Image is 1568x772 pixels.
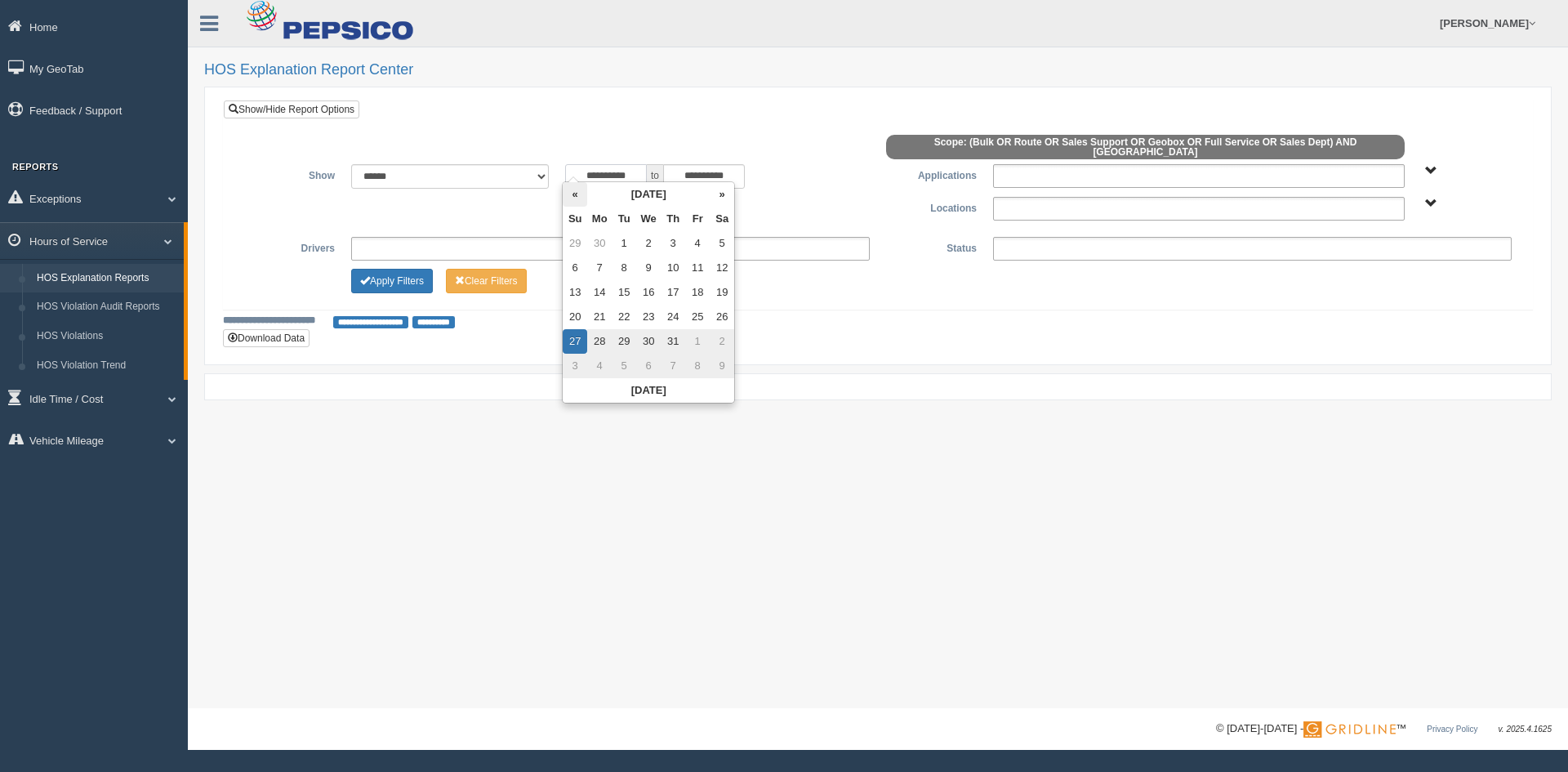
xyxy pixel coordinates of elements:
[29,351,184,381] a: HOS Violation Trend
[661,329,685,354] td: 31
[661,207,685,231] th: Th
[710,280,734,305] td: 19
[563,354,587,378] td: 3
[636,305,661,329] td: 23
[587,231,612,256] td: 30
[563,256,587,280] td: 6
[446,269,527,293] button: Change Filter Options
[636,280,661,305] td: 16
[636,231,661,256] td: 2
[636,354,661,378] td: 6
[878,237,985,257] label: Status
[587,280,612,305] td: 14
[563,207,587,231] th: Su
[236,237,343,257] label: Drivers
[886,135,1405,159] span: Scope: (Bulk OR Route OR Sales Support OR Geobox OR Full Service OR Sales Dept) AND [GEOGRAPHIC_D...
[236,164,343,184] label: Show
[661,256,685,280] td: 10
[685,305,710,329] td: 25
[685,256,710,280] td: 11
[1216,721,1552,738] div: © [DATE]-[DATE] - ™
[661,231,685,256] td: 3
[351,269,433,293] button: Change Filter Options
[1499,725,1552,734] span: v. 2025.4.1625
[636,329,661,354] td: 30
[587,256,612,280] td: 7
[29,264,184,293] a: HOS Explanation Reports
[661,280,685,305] td: 17
[612,207,636,231] th: Tu
[685,231,710,256] td: 4
[710,329,734,354] td: 2
[563,305,587,329] td: 20
[710,305,734,329] td: 26
[223,329,310,347] button: Download Data
[636,207,661,231] th: We
[710,256,734,280] td: 12
[685,280,710,305] td: 18
[612,256,636,280] td: 8
[685,329,710,354] td: 1
[661,354,685,378] td: 7
[587,354,612,378] td: 4
[587,207,612,231] th: Mo
[612,354,636,378] td: 5
[587,329,612,354] td: 28
[612,305,636,329] td: 22
[685,354,710,378] td: 8
[878,164,985,184] label: Applications
[204,62,1552,78] h2: HOS Explanation Report Center
[878,197,985,216] label: Locations
[29,292,184,322] a: HOS Violation Audit Reports
[710,207,734,231] th: Sa
[587,305,612,329] td: 21
[636,256,661,280] td: 9
[710,182,734,207] th: »
[685,207,710,231] th: Fr
[612,280,636,305] td: 15
[563,280,587,305] td: 13
[1303,721,1396,738] img: Gridline
[612,329,636,354] td: 29
[612,231,636,256] td: 1
[563,182,587,207] th: «
[563,378,734,403] th: [DATE]
[563,329,587,354] td: 27
[661,305,685,329] td: 24
[563,231,587,256] td: 29
[710,354,734,378] td: 9
[1427,725,1477,734] a: Privacy Policy
[224,100,359,118] a: Show/Hide Report Options
[710,231,734,256] td: 5
[29,322,184,351] a: HOS Violations
[647,164,663,189] span: to
[587,182,710,207] th: [DATE]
